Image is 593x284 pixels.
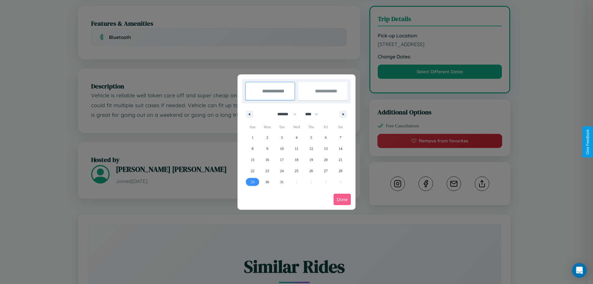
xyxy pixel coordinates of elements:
button: 16 [260,154,274,165]
span: 14 [339,143,342,154]
span: 30 [265,176,269,188]
span: Wed [289,122,304,132]
button: 18 [289,154,304,165]
span: 13 [324,143,328,154]
span: 7 [339,132,341,143]
button: 1 [245,132,260,143]
button: 3 [275,132,289,143]
span: 8 [252,143,254,154]
span: 25 [295,165,298,176]
span: 11 [295,143,298,154]
span: Sat [333,122,348,132]
button: 22 [245,165,260,176]
button: 25 [289,165,304,176]
span: 9 [266,143,268,154]
button: 12 [304,143,318,154]
span: 22 [251,165,254,176]
button: 6 [318,132,333,143]
button: 15 [245,154,260,165]
span: 10 [280,143,284,154]
button: 10 [275,143,289,154]
span: 3 [281,132,283,143]
button: 2 [260,132,274,143]
span: 23 [265,165,269,176]
button: 20 [318,154,333,165]
span: Fri [318,122,333,132]
button: 23 [260,165,274,176]
span: 17 [280,154,284,165]
button: 5 [304,132,318,143]
span: 27 [324,165,328,176]
span: 6 [325,132,327,143]
span: 1 [252,132,254,143]
button: 29 [245,176,260,188]
button: 27 [318,165,333,176]
button: 13 [318,143,333,154]
span: 15 [251,154,254,165]
button: 24 [275,165,289,176]
button: 30 [260,176,274,188]
button: Done [334,194,351,205]
button: 21 [333,154,348,165]
span: Tue [275,122,289,132]
span: 24 [280,165,284,176]
span: Mon [260,122,274,132]
button: 7 [333,132,348,143]
div: Open Intercom Messenger [572,263,587,278]
button: 26 [304,165,318,176]
button: 8 [245,143,260,154]
span: 5 [310,132,312,143]
span: Sun [245,122,260,132]
span: 28 [339,165,342,176]
span: 19 [309,154,313,165]
span: 18 [295,154,298,165]
button: 4 [289,132,304,143]
span: 20 [324,154,328,165]
span: 16 [265,154,269,165]
button: 19 [304,154,318,165]
button: 17 [275,154,289,165]
span: 31 [280,176,284,188]
span: 2 [266,132,268,143]
span: 21 [339,154,342,165]
button: 11 [289,143,304,154]
span: 29 [251,176,254,188]
button: 31 [275,176,289,188]
span: Thu [304,122,318,132]
button: 28 [333,165,348,176]
button: 14 [333,143,348,154]
span: 4 [296,132,297,143]
span: 26 [309,165,313,176]
div: Give Feedback [586,129,590,155]
button: 9 [260,143,274,154]
span: 12 [309,143,313,154]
